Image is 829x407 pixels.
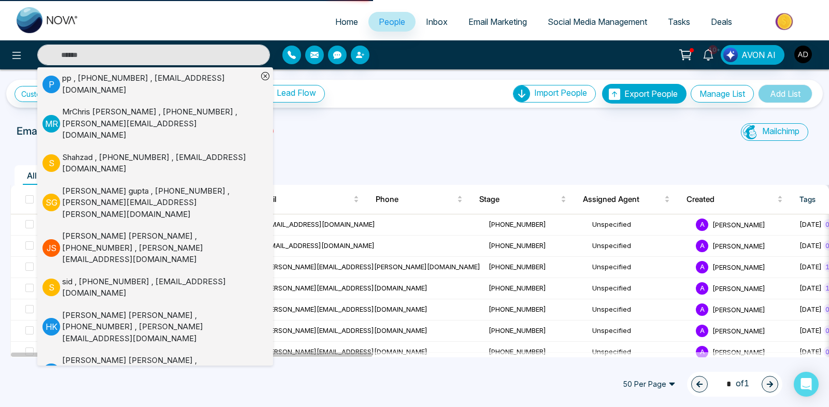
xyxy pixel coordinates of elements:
span: [PHONE_NUMBER] [489,347,546,356]
span: Home [335,17,358,27]
td: Unspecified [588,214,692,236]
a: 10+ [696,45,721,63]
img: Lead Flow [723,48,738,62]
div: [PERSON_NAME] gupta , [PHONE_NUMBER] , [PERSON_NAME][EMAIL_ADDRESS][PERSON_NAME][DOMAIN_NAME] [62,185,258,221]
span: Mailchimp [762,126,799,136]
span: A [696,240,708,252]
p: S [42,154,60,172]
td: Unspecified [588,278,692,299]
td: Unspecified [588,299,692,321]
span: [EMAIL_ADDRESS][DOMAIN_NAME] [253,220,375,228]
a: Home [325,12,368,32]
button: AVON AI [721,45,784,65]
td: Unspecified [588,342,692,363]
span: People [379,17,405,27]
span: [PERSON_NAME] [712,305,765,313]
span: A [696,282,708,295]
p: J S [42,239,60,257]
p: H K [42,318,60,336]
span: [DATE] [799,305,822,313]
p: H K [42,364,60,381]
th: Stage [471,185,575,214]
div: MrChris [PERSON_NAME] , [PHONE_NUMBER] , [PERSON_NAME][EMAIL_ADDRESS][DOMAIN_NAME] [62,106,258,141]
div: sid , [PHONE_NUMBER] , [EMAIL_ADDRESS][DOMAIN_NAME] [62,276,258,299]
span: A [696,303,708,316]
span: Tasks [668,17,690,27]
div: pp , [PHONE_NUMBER] , [EMAIL_ADDRESS][DOMAIN_NAME] [62,72,258,96]
span: Deals [711,17,732,27]
div: [PERSON_NAME] [PERSON_NAME] , [PHONE_NUMBER] , [PERSON_NAME][EMAIL_ADDRESS][DOMAIN_NAME] [62,310,258,345]
span: Stage [479,193,559,206]
div: [PERSON_NAME] [PERSON_NAME] , [PHONE_NUMBER] , [PERSON_NAME][EMAIL_ADDRESS][DOMAIN_NAME] [62,355,258,390]
span: A [696,261,708,273]
a: Email Marketing [458,12,537,32]
span: [DATE] [799,347,822,356]
p: s [42,279,60,296]
td: Unspecified [588,236,692,257]
span: [PHONE_NUMBER] [489,284,546,292]
span: [PERSON_NAME][EMAIL_ADDRESS][DOMAIN_NAME] [253,284,427,292]
span: Assigned Agent [583,193,662,206]
span: Import People [534,88,587,98]
button: Lead Flow [256,85,325,103]
span: Email [258,193,351,206]
p: s g [42,194,60,211]
span: [PERSON_NAME][EMAIL_ADDRESS][DOMAIN_NAME] [253,326,427,335]
p: Email Statistics: [17,123,92,139]
img: User Avatar [794,46,812,63]
a: Lead FlowLead Flow [252,85,325,103]
img: Nova CRM Logo [17,7,79,33]
span: [PERSON_NAME] [712,284,765,292]
p: p [42,76,60,93]
span: Created [687,193,775,206]
span: [PERSON_NAME][EMAIL_ADDRESS][DOMAIN_NAME] [253,305,427,313]
th: Created [678,185,791,214]
span: [PERSON_NAME] [712,241,765,250]
a: Inbox [416,12,458,32]
th: Assigned Agent [575,185,678,214]
span: 10+ [708,45,718,54]
div: [PERSON_NAME] [PERSON_NAME] , [PHONE_NUMBER] , [PERSON_NAME][EMAIL_ADDRESS][DOMAIN_NAME] [62,230,258,266]
a: Social Media Management [537,12,658,32]
div: Shahzad , [PHONE_NUMBER] , [EMAIL_ADDRESS][DOMAIN_NAME] [62,152,258,175]
span: [PERSON_NAME] [712,263,765,271]
span: A [696,346,708,358]
span: 50 Per Page [616,376,683,393]
span: Social Media Management [548,17,647,27]
span: [PHONE_NUMBER] [489,241,546,250]
span: [EMAIL_ADDRESS][DOMAIN_NAME] [253,241,375,250]
span: Phone [376,193,455,206]
button: Manage List [691,85,754,103]
span: A [696,325,708,337]
p: M R [42,115,60,133]
th: Phone [367,185,471,214]
span: Lead Flow [277,88,316,98]
span: [DATE] [799,284,822,292]
span: Export People [624,89,678,99]
span: [DATE] [799,241,822,250]
span: [PHONE_NUMBER] [489,263,546,271]
a: Deals [701,12,742,32]
span: A [696,219,708,231]
span: Email Marketing [468,17,527,27]
span: [PHONE_NUMBER] [489,326,546,335]
span: [DATE] [799,326,822,335]
img: Market-place.gif [748,10,823,33]
span: AVON AI [741,49,776,61]
span: [DATE] [799,263,822,271]
span: [PERSON_NAME][EMAIL_ADDRESS][DOMAIN_NAME] [253,347,427,356]
div: Open Intercom Messenger [794,372,819,397]
span: [PHONE_NUMBER] [489,305,546,313]
span: of 1 [720,377,749,391]
span: [PERSON_NAME] [712,220,765,228]
span: All People ( 30 ) [23,170,85,181]
span: [DATE] [799,220,822,228]
a: Custom Filter [15,86,88,102]
span: [PERSON_NAME][EMAIL_ADDRESS][PERSON_NAME][DOMAIN_NAME] [253,263,480,271]
a: Tasks [658,12,701,32]
span: Inbox [426,17,448,27]
a: People [368,12,416,32]
span: [PHONE_NUMBER] [489,220,546,228]
td: Unspecified [588,257,692,278]
button: Export People [602,84,687,104]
